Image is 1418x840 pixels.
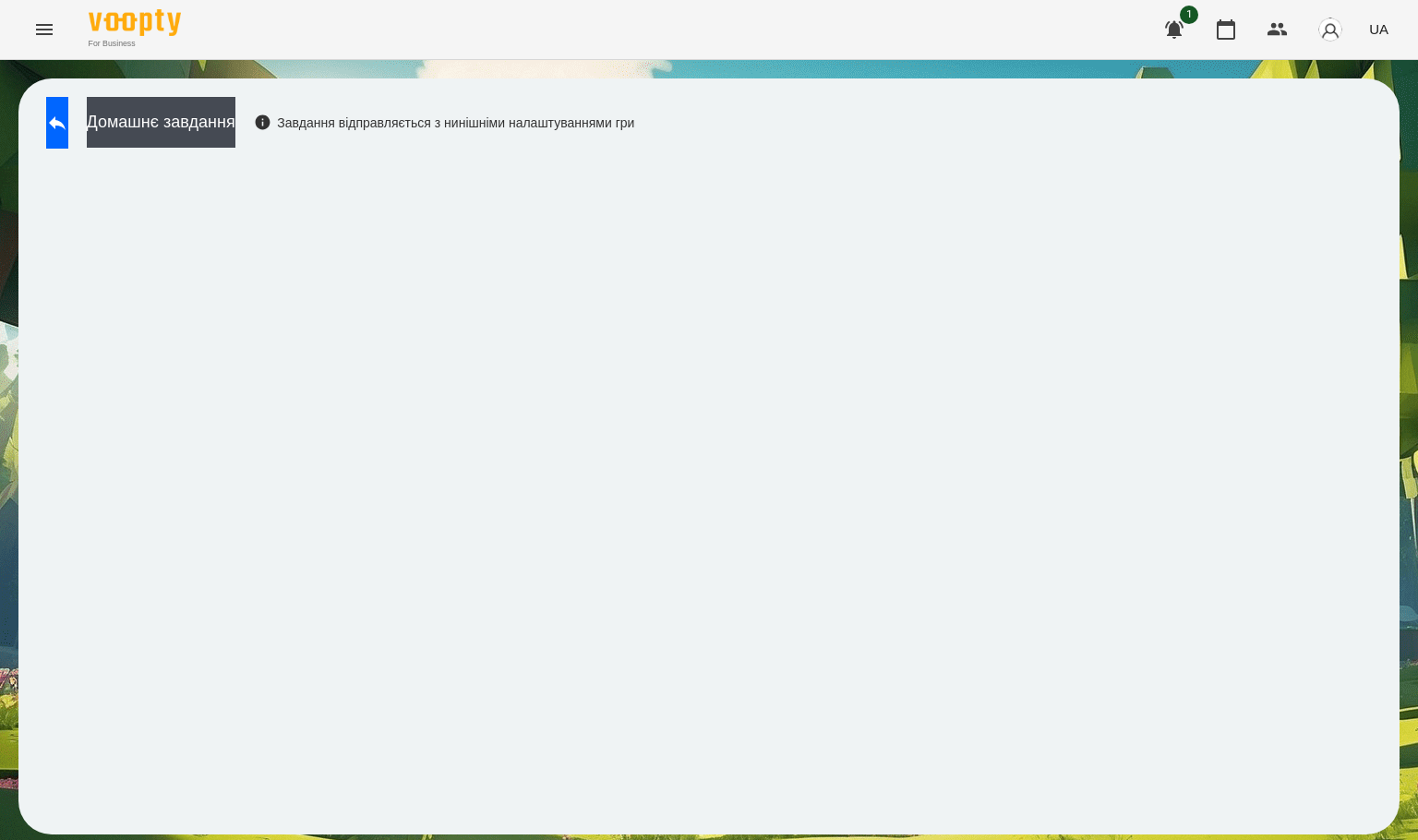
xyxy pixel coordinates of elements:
button: UA [1362,12,1396,46]
span: 1 [1180,6,1198,24]
img: avatar_s.png [1317,17,1343,42]
div: Завдання відправляється з нинішніми налаштуваннями гри [254,114,635,132]
button: Домашнє завдання [87,97,235,148]
button: Menu [22,7,66,52]
span: For Business [89,38,181,50]
img: Voopty Logo [89,9,181,36]
span: UA [1369,19,1388,39]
